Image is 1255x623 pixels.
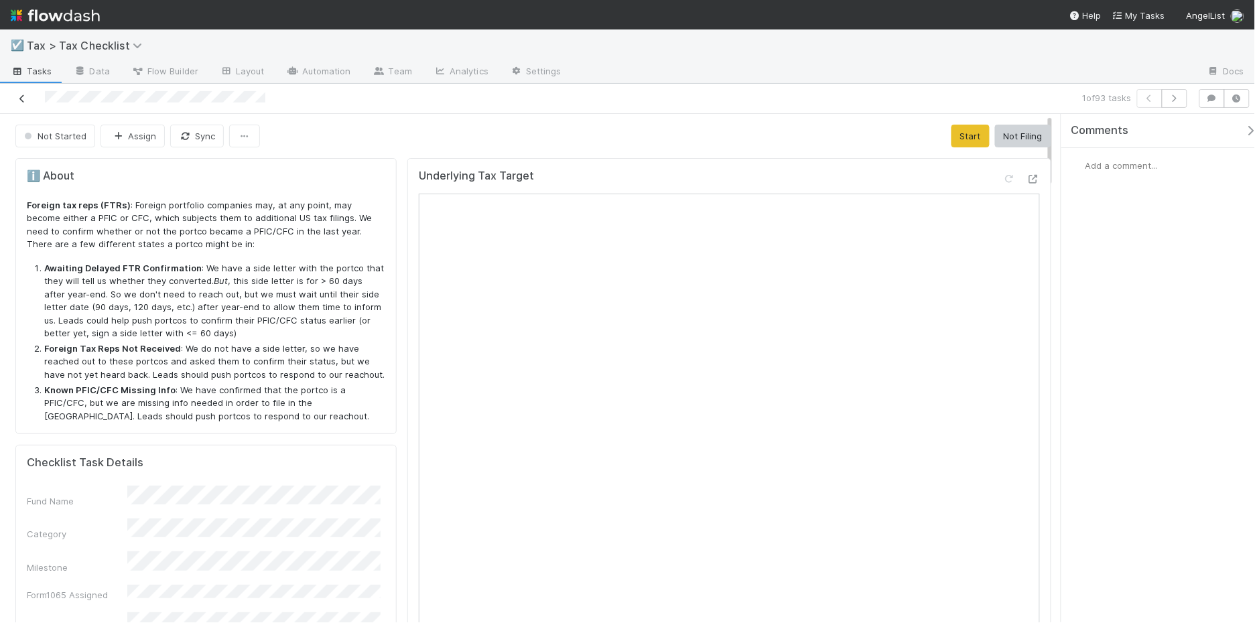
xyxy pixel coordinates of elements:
[121,62,209,83] a: Flow Builder
[44,262,385,340] li: : We have a side letter with the portco that they will tell us whether they converted. , this sid...
[11,64,52,78] span: Tasks
[1083,91,1132,105] span: 1 of 93 tasks
[419,169,534,183] h5: Underlying Tax Target
[11,4,100,27] img: logo-inverted-e16ddd16eac7371096b0.svg
[63,62,121,83] a: Data
[11,40,24,51] span: ☑️
[44,384,385,423] li: : We have confirmed that the portco is a PFIC/CFC, but we are missing info needed in order to fil...
[1187,10,1226,21] span: AngelList
[1072,159,1085,172] img: avatar_45ea4894-10ca-450f-982d-dabe3bd75b0b.png
[27,494,127,508] div: Fund Name
[27,561,127,574] div: Milestone
[44,342,385,382] li: : We do not have a side letter, so we have reached out to these portcos and asked them to confirm...
[44,263,202,273] strong: Awaiting Delayed FTR Confirmation
[1112,9,1165,22] a: My Tasks
[27,200,131,210] strong: Foreign tax reps (FTRs)
[1071,124,1129,137] span: Comments
[1112,10,1165,21] span: My Tasks
[1069,9,1102,22] div: Help
[131,64,198,78] span: Flow Builder
[499,62,572,83] a: Settings
[275,62,362,83] a: Automation
[27,39,149,52] span: Tax > Tax Checklist
[27,456,143,470] h5: Checklist Task Details
[27,527,127,541] div: Category
[995,125,1051,147] button: Not Filing
[44,385,176,395] strong: Known PFIC/CFC Missing Info
[209,62,275,83] a: Layout
[423,62,499,83] a: Analytics
[44,343,181,354] strong: Foreign Tax Reps Not Received
[1231,9,1244,23] img: avatar_45ea4894-10ca-450f-982d-dabe3bd75b0b.png
[214,275,228,286] em: But
[27,169,385,183] h5: ℹ️ About
[27,588,127,602] div: Form1065 Assigned
[951,125,990,147] button: Start
[101,125,165,147] button: Assign
[1085,160,1158,171] span: Add a comment...
[27,199,385,251] p: : Foreign portfolio companies may, at any point, may become either a PFIC or CFC, which subjects ...
[1197,62,1255,83] a: Docs
[362,62,423,83] a: Team
[170,125,224,147] button: Sync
